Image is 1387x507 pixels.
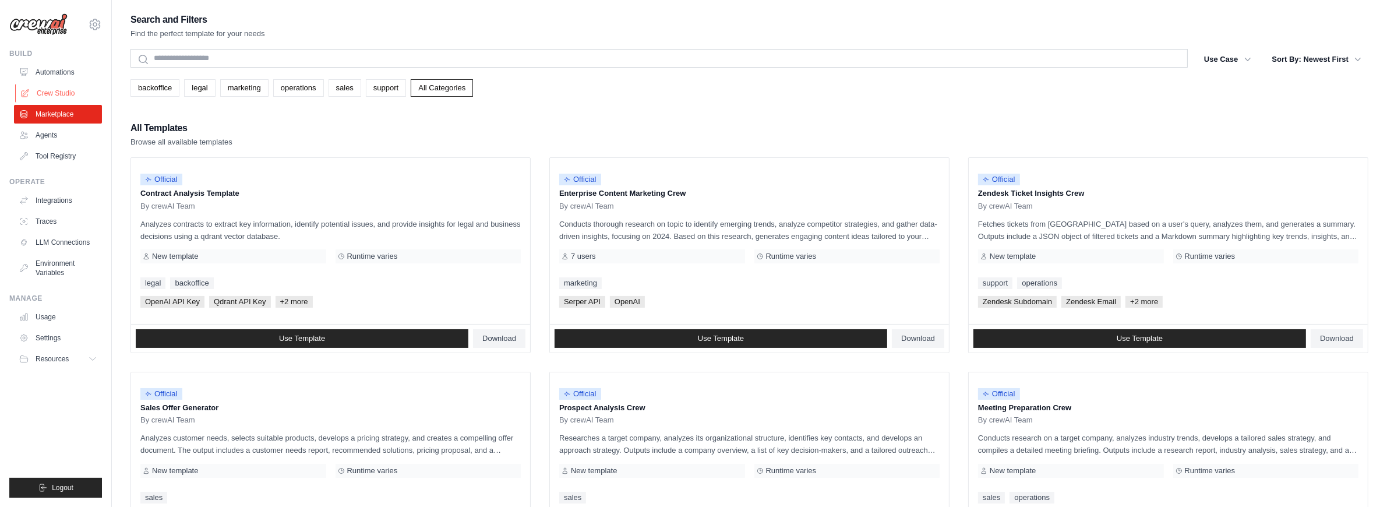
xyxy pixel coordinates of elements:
span: Official [559,388,601,400]
span: By crewAI Team [140,202,195,211]
span: Runtime varies [347,252,398,261]
span: By crewAI Team [140,416,195,425]
p: Researches a target company, analyzes its organizational structure, identifies key contacts, and ... [559,432,940,456]
span: Resources [36,354,69,364]
span: Download [1320,334,1354,343]
div: Build [9,49,102,58]
button: Logout [9,478,102,498]
a: backoffice [170,277,213,289]
a: Agents [14,126,102,145]
a: Automations [14,63,102,82]
a: operations [1010,492,1054,504]
a: Settings [14,329,102,347]
span: Official [140,388,182,400]
span: Runtime varies [766,252,817,261]
span: By crewAI Team [559,202,614,211]
a: Crew Studio [15,84,103,103]
span: 7 users [571,252,596,261]
span: OpenAI API Key [140,296,204,308]
a: operations [1017,277,1062,289]
a: Tool Registry [14,147,102,166]
img: Logo [9,13,68,36]
span: Download [901,334,935,343]
span: Runtime varies [1185,466,1236,476]
span: Official [140,174,182,185]
span: Zendesk Email [1061,296,1121,308]
a: LLM Connections [14,233,102,252]
span: Qdrant API Key [209,296,271,308]
p: Fetches tickets from [GEOGRAPHIC_DATA] based on a user's query, analyzes them, and generates a su... [978,218,1358,242]
p: Conducts thorough research on topic to identify emerging trends, analyze competitor strategies, a... [559,218,940,242]
div: Manage [9,294,102,303]
a: sales [140,492,167,504]
p: Prospect Analysis Crew [559,402,940,414]
a: Traces [14,212,102,231]
p: Conducts research on a target company, analyzes industry trends, develops a tailored sales strate... [978,432,1358,456]
a: sales [329,79,361,97]
a: Usage [14,308,102,326]
span: By crewAI Team [978,416,1033,425]
button: Resources [14,350,102,368]
span: New template [152,252,198,261]
p: Contract Analysis Template [140,188,521,199]
span: Use Template [1117,334,1163,343]
span: Download [482,334,516,343]
a: Integrations [14,191,102,210]
a: sales [559,492,586,504]
a: sales [978,492,1005,504]
a: Use Template [555,329,887,348]
span: New template [990,252,1036,261]
span: By crewAI Team [559,416,614,425]
span: Use Template [279,334,325,343]
a: Environment Variables [14,254,102,282]
span: Serper API [559,296,605,308]
a: Download [892,329,944,348]
span: New template [990,466,1036,476]
p: Meeting Preparation Crew [978,402,1358,414]
a: Download [1311,329,1363,348]
span: By crewAI Team [978,202,1033,211]
p: Analyzes contracts to extract key information, identify potential issues, and provide insights fo... [140,218,521,242]
span: Logout [52,483,73,492]
a: support [978,277,1012,289]
a: Use Template [973,329,1306,348]
h2: Search and Filters [130,12,265,28]
p: Zendesk Ticket Insights Crew [978,188,1358,199]
span: Official [978,174,1020,185]
p: Enterprise Content Marketing Crew [559,188,940,199]
span: +2 more [1125,296,1163,308]
a: marketing [220,79,269,97]
span: Zendesk Subdomain [978,296,1057,308]
p: Find the perfect template for your needs [130,28,265,40]
a: legal [184,79,215,97]
h2: All Templates [130,120,232,136]
button: Sort By: Newest First [1265,49,1368,70]
div: Operate [9,177,102,186]
a: operations [273,79,324,97]
a: Use Template [136,329,468,348]
span: +2 more [276,296,313,308]
a: support [366,79,406,97]
a: Marketplace [14,105,102,124]
span: Runtime varies [347,466,398,476]
a: marketing [559,277,602,289]
p: Analyzes customer needs, selects suitable products, develops a pricing strategy, and creates a co... [140,432,521,456]
span: Runtime varies [1185,252,1236,261]
span: Official [559,174,601,185]
span: Runtime varies [766,466,817,476]
span: New template [152,466,198,476]
a: legal [140,277,165,289]
p: Browse all available templates [130,136,232,148]
a: backoffice [130,79,179,97]
button: Use Case [1197,49,1258,70]
span: New template [571,466,617,476]
a: Download [473,329,525,348]
span: Official [978,388,1020,400]
a: All Categories [411,79,473,97]
span: OpenAI [610,296,645,308]
p: Sales Offer Generator [140,402,521,414]
span: Use Template [698,334,744,343]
